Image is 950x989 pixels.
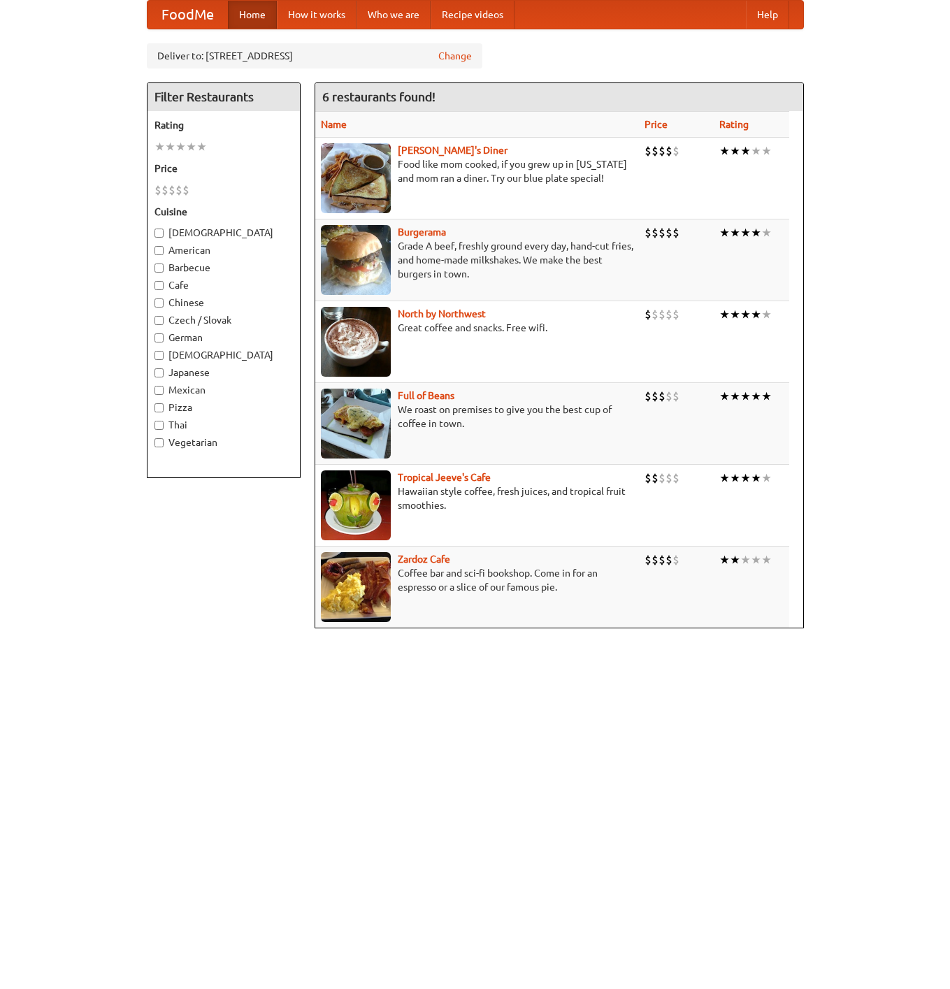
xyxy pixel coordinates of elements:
[175,139,186,154] li: ★
[751,143,761,159] li: ★
[228,1,277,29] a: Home
[665,143,672,159] li: $
[761,389,772,404] li: ★
[321,566,633,594] p: Coffee bar and sci-fi bookshop. Come in for an espresso or a slice of our famous pie.
[154,298,164,308] input: Chinese
[719,119,749,130] a: Rating
[761,470,772,486] li: ★
[154,264,164,273] input: Barbecue
[652,470,658,486] li: $
[761,225,772,240] li: ★
[154,438,164,447] input: Vegetarian
[751,225,761,240] li: ★
[398,554,450,565] a: Zardoz Cafe
[154,435,293,449] label: Vegetarian
[751,552,761,568] li: ★
[672,307,679,322] li: $
[672,225,679,240] li: $
[719,307,730,322] li: ★
[154,226,293,240] label: [DEMOGRAPHIC_DATA]
[761,143,772,159] li: ★
[719,552,730,568] li: ★
[730,552,740,568] li: ★
[154,205,293,219] h5: Cuisine
[751,307,761,322] li: ★
[321,225,391,295] img: burgerama.jpg
[665,307,672,322] li: $
[154,281,164,290] input: Cafe
[658,552,665,568] li: $
[154,261,293,275] label: Barbecue
[154,246,164,255] input: American
[398,308,486,319] a: North by Northwest
[154,316,164,325] input: Czech / Slovak
[147,83,300,111] h4: Filter Restaurants
[154,313,293,327] label: Czech / Slovak
[431,1,514,29] a: Recipe videos
[321,470,391,540] img: jeeves.jpg
[398,472,491,483] a: Tropical Jeeve's Cafe
[321,143,391,213] img: sallys.jpg
[658,225,665,240] li: $
[719,225,730,240] li: ★
[154,243,293,257] label: American
[658,143,665,159] li: $
[357,1,431,29] a: Who we are
[730,225,740,240] li: ★
[672,143,679,159] li: $
[154,368,164,377] input: Japanese
[719,143,730,159] li: ★
[645,389,652,404] li: $
[652,143,658,159] li: $
[645,143,652,159] li: $
[321,119,347,130] a: Name
[751,470,761,486] li: ★
[154,351,164,360] input: [DEMOGRAPHIC_DATA]
[154,229,164,238] input: [DEMOGRAPHIC_DATA]
[154,400,293,414] label: Pizza
[165,139,175,154] li: ★
[154,348,293,362] label: [DEMOGRAPHIC_DATA]
[154,386,164,395] input: Mexican
[665,389,672,404] li: $
[719,470,730,486] li: ★
[665,470,672,486] li: $
[147,1,228,29] a: FoodMe
[196,139,207,154] li: ★
[658,470,665,486] li: $
[740,389,751,404] li: ★
[672,470,679,486] li: $
[321,484,633,512] p: Hawaiian style coffee, fresh juices, and tropical fruit smoothies.
[740,470,751,486] li: ★
[168,182,175,198] li: $
[652,225,658,240] li: $
[665,552,672,568] li: $
[154,403,164,412] input: Pizza
[398,145,508,156] a: [PERSON_NAME]'s Diner
[645,470,652,486] li: $
[182,182,189,198] li: $
[154,182,161,198] li: $
[321,389,391,459] img: beans.jpg
[665,225,672,240] li: $
[398,390,454,401] a: Full of Beans
[438,49,472,63] a: Change
[398,226,446,238] a: Burgerama
[645,119,668,130] a: Price
[645,307,652,322] li: $
[154,161,293,175] h5: Price
[672,389,679,404] li: $
[322,90,436,103] ng-pluralize: 6 restaurants found!
[730,307,740,322] li: ★
[321,403,633,431] p: We roast on premises to give you the best cup of coffee in town.
[761,552,772,568] li: ★
[154,118,293,132] h5: Rating
[154,333,164,342] input: German
[154,418,293,432] label: Thai
[321,552,391,622] img: zardoz.jpg
[751,389,761,404] li: ★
